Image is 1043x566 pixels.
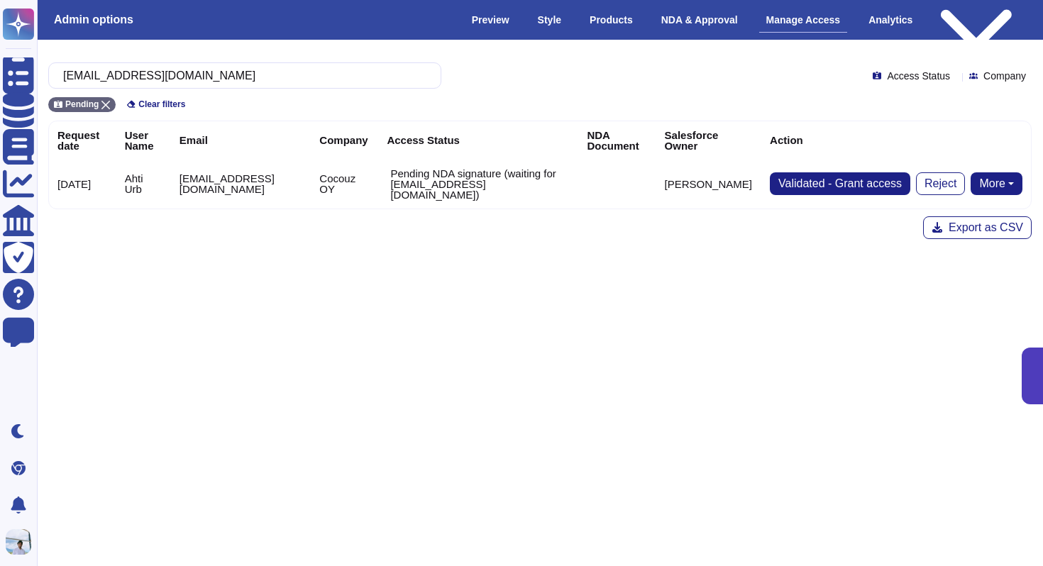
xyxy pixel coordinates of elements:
td: Ahti Urb [116,160,171,209]
th: Company [311,121,378,160]
span: Clear filters [138,100,185,109]
th: Email [171,121,311,160]
img: user [6,529,31,555]
div: Products [583,8,640,32]
button: More [971,172,1022,195]
button: Export as CSV [923,216,1032,239]
th: Salesforce Owner [656,121,761,160]
span: Company [983,71,1026,81]
span: Access Status [887,71,950,81]
th: Request date [49,121,116,160]
th: Action [761,121,1031,160]
td: Cocouz OY [311,160,378,209]
th: User Name [116,121,171,160]
span: Reject [925,178,956,189]
h3: Admin options [54,13,133,26]
span: Validated - Grant access [778,178,902,189]
td: [PERSON_NAME] [656,160,761,209]
div: Style [531,8,568,32]
div: Manage Access [759,8,848,33]
td: [DATE] [49,160,116,209]
th: NDA Document [578,121,656,160]
p: Pending NDA signature (waiting for [EMAIL_ADDRESS][DOMAIN_NAME]) [390,168,570,200]
td: [EMAIL_ADDRESS][DOMAIN_NAME] [171,160,311,209]
button: Validated - Grant access [770,172,910,195]
button: user [3,526,41,557]
button: Reject [916,172,965,195]
div: NDA & Approval [654,8,745,32]
div: Preview [465,8,517,32]
span: Pending [65,100,99,109]
th: Access Status [378,121,578,160]
div: Analytics [861,8,920,32]
span: Export as CSV [949,222,1023,233]
input: Search by keywords [56,63,426,88]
